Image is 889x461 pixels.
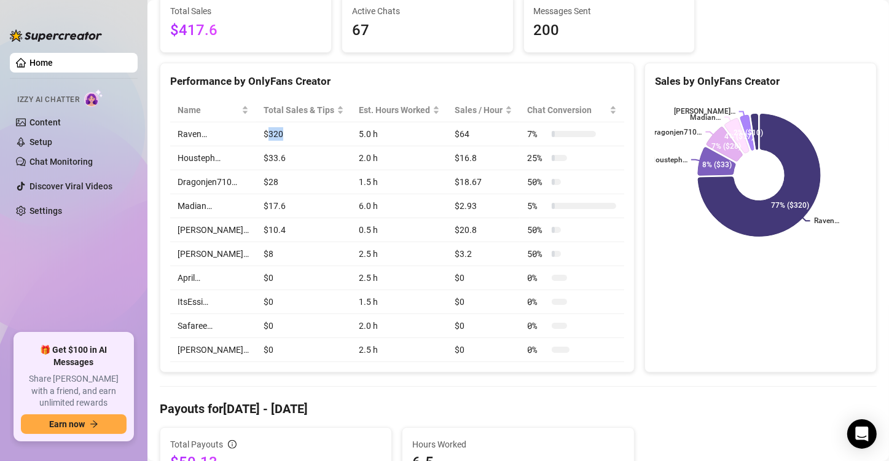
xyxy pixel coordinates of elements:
td: $2.93 [447,194,520,218]
span: 200 [534,19,685,42]
span: info-circle [228,440,237,449]
th: Sales / Hour [447,98,520,122]
td: 1.5 h [351,290,447,314]
td: $64 [447,122,520,146]
span: 0 % [527,271,547,285]
span: 50 % [527,223,547,237]
span: Name [178,103,239,117]
td: [PERSON_NAME]… [170,242,256,266]
td: 6.0 h [351,194,447,218]
div: Est. Hours Worked [359,103,430,117]
td: $0 [447,338,520,362]
button: Earn nowarrow-right [21,414,127,434]
td: Safaree… [170,314,256,338]
td: $20.8 [447,218,520,242]
td: $3.2 [447,242,520,266]
span: Izzy AI Chatter [17,94,79,106]
text: Raven… [813,217,839,226]
img: logo-BBDzfeDw.svg [10,30,102,42]
h4: Payouts for [DATE] - [DATE] [160,400,877,417]
td: $33.6 [256,146,351,170]
td: 5.0 h [351,122,447,146]
td: $28 [256,170,351,194]
span: Earn now [49,419,85,429]
td: 1.5 h [351,170,447,194]
td: $0 [256,266,351,290]
span: Total Sales [170,4,321,18]
td: [PERSON_NAME]… [170,338,256,362]
text: Dragonjen710… [649,128,702,136]
td: $8 [256,242,351,266]
th: Total Sales & Tips [256,98,351,122]
td: $18.67 [447,170,520,194]
td: Dragonjen710… [170,170,256,194]
td: $320 [256,122,351,146]
a: Chat Monitoring [29,157,93,167]
a: Discover Viral Videos [29,181,112,191]
text: [PERSON_NAME]… [673,108,735,116]
td: Raven… [170,122,256,146]
td: $10.4 [256,218,351,242]
td: $0 [447,290,520,314]
span: Messages Sent [534,4,685,18]
span: 0 % [527,343,547,357]
td: 2.5 h [351,266,447,290]
td: 0.5 h [351,218,447,242]
td: 2.0 h [351,146,447,170]
th: Chat Conversion [520,98,624,122]
div: Sales by OnlyFans Creator [655,73,866,90]
span: $417.6 [170,19,321,42]
td: Housteph… [170,146,256,170]
td: April… [170,266,256,290]
td: $16.8 [447,146,520,170]
span: Total Payouts [170,438,223,451]
td: $0 [256,314,351,338]
span: 67 [352,19,503,42]
div: Performance by OnlyFans Creator [170,73,624,90]
span: arrow-right [90,420,98,428]
a: Content [29,117,61,127]
span: Chat Conversion [527,103,606,117]
img: AI Chatter [84,89,103,107]
a: Setup [29,137,52,147]
span: 50 % [527,175,547,189]
span: Sales / Hour [455,103,503,117]
th: Name [170,98,256,122]
td: [PERSON_NAME]… [170,218,256,242]
td: Madian… [170,194,256,218]
td: $0 [447,266,520,290]
a: Settings [29,206,62,216]
text: Housteph… [650,156,687,164]
span: Active Chats [352,4,503,18]
span: 🎁 Get $100 in AI Messages [21,344,127,368]
span: Hours Worked [412,438,624,451]
td: $0 [256,338,351,362]
td: 2.5 h [351,338,447,362]
text: Madian… [690,113,721,122]
span: 0 % [527,295,547,309]
span: Total Sales & Tips [264,103,334,117]
td: 2.0 h [351,314,447,338]
span: 5 % [527,199,547,213]
div: Open Intercom Messenger [847,419,877,449]
td: ItsEssi… [170,290,256,314]
td: 2.5 h [351,242,447,266]
span: 7 % [527,127,547,141]
span: 25 % [527,151,547,165]
span: 0 % [527,319,547,333]
td: $0 [256,290,351,314]
td: $17.6 [256,194,351,218]
td: $0 [447,314,520,338]
span: Share [PERSON_NAME] with a friend, and earn unlimited rewards [21,373,127,409]
span: 50 % [527,247,547,261]
a: Home [29,58,53,68]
